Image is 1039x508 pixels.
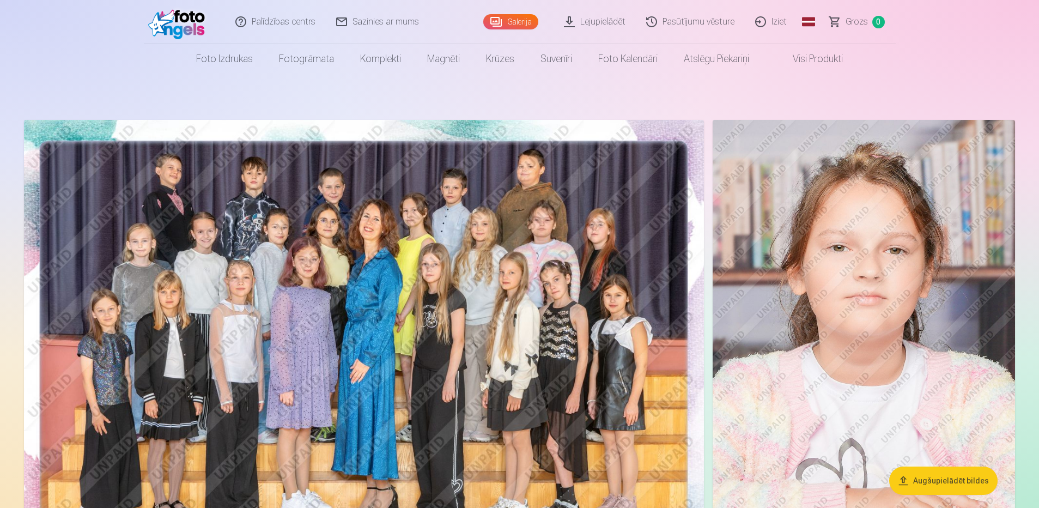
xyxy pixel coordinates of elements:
[889,467,998,495] button: Augšupielādēt bildes
[473,44,527,74] a: Krūzes
[483,14,538,29] a: Galerija
[183,44,266,74] a: Foto izdrukas
[148,4,211,39] img: /fa1
[585,44,671,74] a: Foto kalendāri
[347,44,414,74] a: Komplekti
[872,16,885,28] span: 0
[266,44,347,74] a: Fotogrāmata
[527,44,585,74] a: Suvenīri
[846,15,868,28] span: Grozs
[671,44,762,74] a: Atslēgu piekariņi
[414,44,473,74] a: Magnēti
[762,44,856,74] a: Visi produkti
